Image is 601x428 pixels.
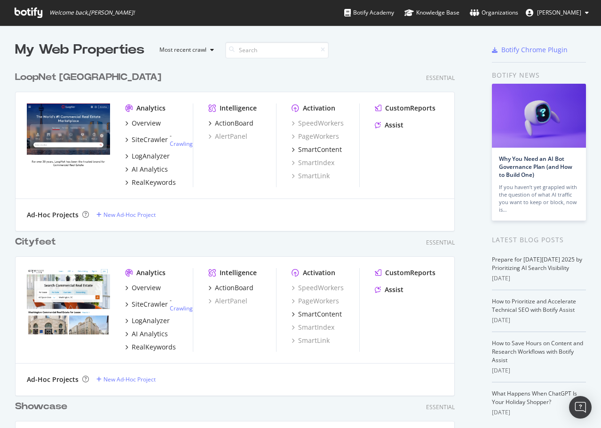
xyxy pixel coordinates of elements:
button: [PERSON_NAME] [518,5,596,20]
a: Overview [125,119,161,128]
a: Botify Chrome Plugin [492,45,568,55]
a: LoopNet [GEOGRAPHIC_DATA] [15,71,165,84]
a: CustomReports [375,268,435,277]
div: Showcase [15,400,67,413]
a: ActionBoard [208,283,253,293]
div: [DATE] [492,408,586,417]
div: [DATE] [492,274,586,283]
div: LoopNet [GEOGRAPHIC_DATA] [15,71,161,84]
div: Ad-Hoc Projects [27,210,79,220]
a: How to Prioritize and Accelerate Technical SEO with Botify Assist [492,297,576,314]
a: RealKeywords [125,342,176,352]
a: AlertPanel [208,296,247,306]
div: ActionBoard [215,119,253,128]
button: Most recent crawl [152,42,218,57]
a: LogAnalyzer [125,316,170,325]
a: Assist [375,285,403,294]
div: Most recent crawl [159,47,206,53]
div: ActionBoard [215,283,253,293]
div: RealKeywords [132,178,176,187]
a: SmartIndex [292,323,334,332]
img: cityfeet.com [27,268,110,335]
a: SmartContent [292,309,342,319]
a: RealKeywords [125,178,176,187]
img: Why You Need an AI Bot Governance Plan (and How to Build One) [492,84,586,148]
div: New Ad-Hoc Project [103,375,156,383]
div: Intelligence [220,103,257,113]
img: Loopnet.ca [27,103,110,170]
a: PageWorkers [292,296,339,306]
a: AI Analytics [125,165,168,174]
a: Overview [125,283,161,293]
div: Assist [385,120,403,130]
div: SiteCrawler [132,300,168,309]
div: Activation [303,103,335,113]
a: Crawling [170,304,193,312]
a: Why You Need an AI Bot Governance Plan (and How to Build One) [499,155,572,179]
a: New Ad-Hoc Project [96,211,156,219]
div: SmartContent [298,145,342,154]
div: Essential [426,403,455,411]
a: How to Save Hours on Content and Research Workflows with Botify Assist [492,339,583,364]
a: SpeedWorkers [292,119,344,128]
div: Activation [303,268,335,277]
a: CustomReports [375,103,435,113]
div: - [170,296,193,312]
div: Overview [132,283,161,293]
a: SpeedWorkers [292,283,344,293]
a: SiteCrawler- Crawling [125,132,193,148]
div: AI Analytics [132,329,168,339]
a: PageWorkers [292,132,339,141]
a: SmartLink [292,336,330,345]
div: Intelligence [220,268,257,277]
a: Cityfeet [15,235,60,249]
div: CustomReports [385,268,435,277]
a: ActionBoard [208,119,253,128]
a: What Happens When ChatGPT Is Your Holiday Shopper? [492,389,577,406]
div: Analytics [136,268,166,277]
a: SmartIndex [292,158,334,167]
div: LogAnalyzer [132,151,170,161]
div: Assist [385,285,403,294]
div: [DATE] [492,366,586,375]
div: SmartContent [298,309,342,319]
input: Search [225,42,329,58]
div: Overview [132,119,161,128]
a: SiteCrawler- Crawling [125,296,193,312]
div: - [170,132,193,148]
div: New Ad-Hoc Project [103,211,156,219]
div: [DATE] [492,316,586,325]
div: Botify Academy [344,8,394,17]
div: My Web Properties [15,40,144,59]
a: SmartContent [292,145,342,154]
div: Botify Chrome Plugin [501,45,568,55]
div: Essential [426,238,455,246]
a: SmartLink [292,171,330,181]
span: Welcome back, [PERSON_NAME] ! [49,9,134,16]
a: Showcase [15,400,71,413]
span: Isabelle Edson [537,8,581,16]
a: New Ad-Hoc Project [96,375,156,383]
a: AI Analytics [125,329,168,339]
div: Organizations [470,8,518,17]
div: Botify news [492,70,586,80]
a: Crawling [170,140,193,148]
div: Open Intercom Messenger [569,396,592,419]
a: Assist [375,120,403,130]
div: Ad-Hoc Projects [27,375,79,384]
div: CustomReports [385,103,435,113]
div: LogAnalyzer [132,316,170,325]
a: AlertPanel [208,132,247,141]
div: If you haven’t yet grappled with the question of what AI traffic you want to keep or block, now is… [499,183,579,214]
div: Latest Blog Posts [492,235,586,245]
